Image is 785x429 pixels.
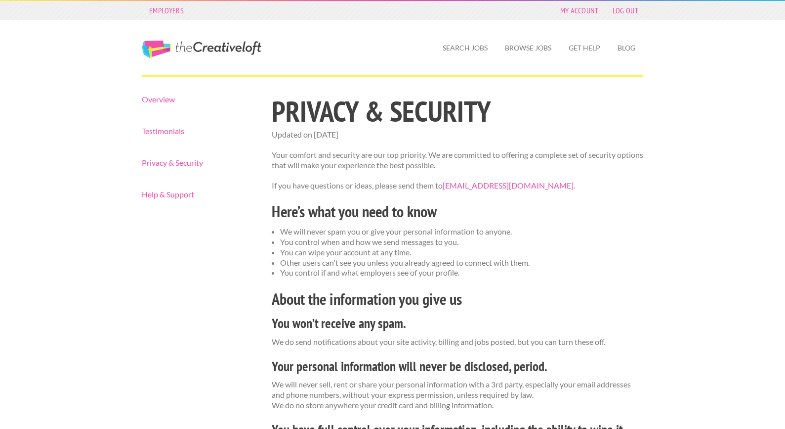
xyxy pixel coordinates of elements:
[272,337,644,347] p: We do send notifications about your site activity, billing and jobs posted, but you can turn thes...
[272,314,644,333] h3: You won’t receive any spam.
[280,227,643,237] li: We will never spam you or give your personal information to anyone.
[142,159,254,167] a: Privacy & Security
[280,247,643,258] li: You can wipe your account at any time.
[272,130,644,140] p: Updated on [DATE]
[497,37,559,59] a: Browse Jobs
[610,37,643,59] a: Blog
[272,181,644,191] p: If you have questions or ideas, please send them to .
[435,37,496,59] a: Search Jobs
[608,3,643,17] a: Log Out
[561,37,608,59] a: Get Help
[272,288,644,310] h2: About the information you give us
[272,357,644,376] h3: Your personal information will never be disclosed, period.
[280,268,643,278] li: You control if and what employers see of your profile.
[272,97,644,126] h1: Privacy & Security
[142,41,261,58] a: The Creative Loft
[443,181,574,190] a: [EMAIL_ADDRESS][DOMAIN_NAME]
[142,191,254,198] a: Help & Support
[142,127,254,135] a: Testimonials
[280,237,643,247] li: You control when and how we send messages to you.
[280,258,643,268] li: Other users can't see you unless you already agreed to connect with them.
[144,3,189,17] a: Employers
[272,380,644,410] p: We will never sell, rent or share your personal information with a 3rd party, especially your ema...
[142,95,254,103] a: Overview
[272,150,644,171] p: Your comfort and security are our top priority. We are committed to offering a complete set of se...
[272,200,644,223] h2: Here’s what you need to know
[555,3,604,17] a: My Account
